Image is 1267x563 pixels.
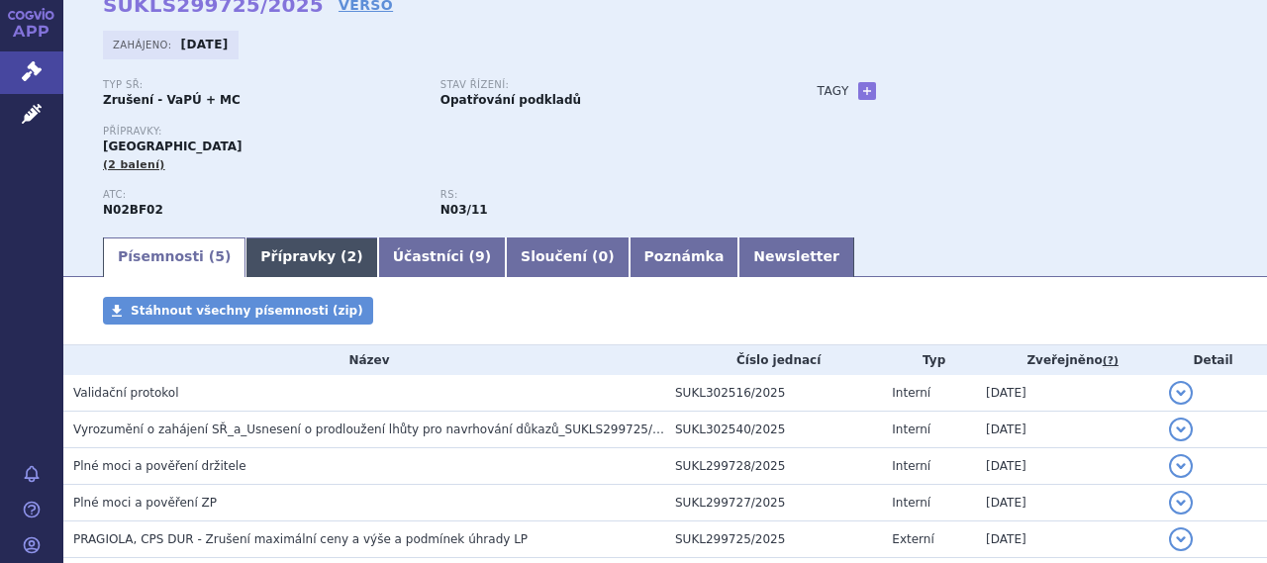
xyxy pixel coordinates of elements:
[665,412,882,448] td: SUKL302540/2025
[440,189,758,201] p: RS:
[976,412,1159,448] td: [DATE]
[630,237,739,277] a: Poznámka
[347,248,357,264] span: 2
[818,79,849,103] h3: Tagy
[215,248,225,264] span: 5
[73,532,528,546] span: PRAGIOLA, CPS DUR - Zrušení maximální ceny a výše a podmínek úhrady LP
[73,496,217,510] span: Plné moci a pověření ZP
[440,93,581,107] strong: Opatřování podkladů
[73,386,179,400] span: Validační protokol
[976,485,1159,521] td: [DATE]
[665,375,882,412] td: SUKL302516/2025
[103,297,373,325] a: Stáhnout všechny písemnosti (zip)
[976,345,1159,375] th: Zveřejněno
[892,422,930,436] span: Interní
[665,521,882,558] td: SUKL299725/2025
[63,345,665,375] th: Název
[976,375,1159,412] td: [DATE]
[440,203,488,217] strong: pregabalin
[378,237,506,277] a: Účastníci (9)
[1169,527,1193,551] button: detail
[73,459,246,473] span: Plné moci a pověření držitele
[131,304,363,318] span: Stáhnout všechny písemnosti (zip)
[665,345,882,375] th: Číslo jednací
[1169,418,1193,441] button: detail
[892,386,930,400] span: Interní
[245,237,377,277] a: Přípravky (2)
[103,79,421,91] p: Typ SŘ:
[475,248,485,264] span: 9
[1169,491,1193,515] button: detail
[1159,345,1267,375] th: Detail
[882,345,976,375] th: Typ
[103,158,165,171] span: (2 balení)
[440,79,758,91] p: Stav řízení:
[1169,454,1193,478] button: detail
[892,496,930,510] span: Interní
[103,203,163,217] strong: PREGABALIN
[103,93,241,107] strong: Zrušení - VaPÚ + MC
[665,485,882,521] td: SUKL299727/2025
[73,422,683,436] span: Vyrozumění o zahájení SŘ_a_Usnesení o prodloužení lhůty pro navrhování důkazů_SUKLS299725/2025
[738,237,854,277] a: Newsletter
[103,189,421,201] p: ATC:
[976,521,1159,558] td: [DATE]
[976,448,1159,485] td: [DATE]
[113,37,175,52] span: Zahájeno:
[1103,354,1119,368] abbr: (?)
[858,82,876,100] a: +
[1169,381,1193,405] button: detail
[103,237,245,277] a: Písemnosti (5)
[598,248,608,264] span: 0
[103,140,243,153] span: [GEOGRAPHIC_DATA]
[665,448,882,485] td: SUKL299728/2025
[181,38,229,51] strong: [DATE]
[103,126,778,138] p: Přípravky:
[892,459,930,473] span: Interní
[506,237,629,277] a: Sloučení (0)
[892,532,933,546] span: Externí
